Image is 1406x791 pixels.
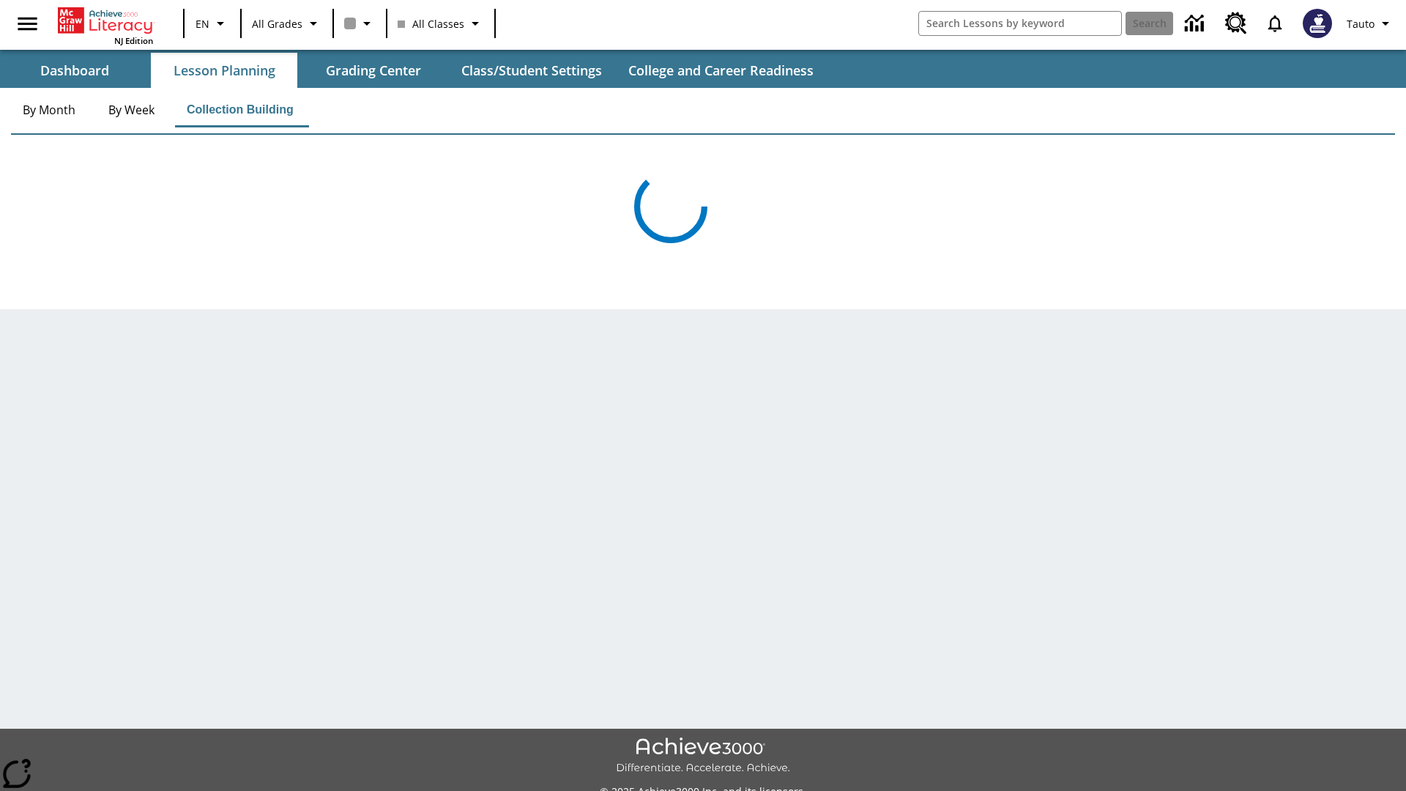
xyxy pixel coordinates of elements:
[392,10,490,37] button: Class: All Classes, Select your class
[6,2,49,45] button: Open side menu
[196,16,209,31] span: EN
[1341,10,1400,37] button: Profile/Settings
[398,16,464,31] span: All Classes
[1347,16,1375,31] span: Tauto
[1294,4,1341,42] button: Select a new avatar
[252,16,302,31] span: All Grades
[617,53,825,88] button: College and Career Readiness
[175,92,305,127] button: Collection Building
[114,35,153,46] span: NJ Edition
[1303,9,1332,38] img: Avatar
[450,53,614,88] button: Class/Student Settings
[11,92,87,127] button: By Month
[919,12,1121,35] input: search field
[189,10,236,37] button: Language: EN, Select a language
[300,53,447,88] button: Grading Center
[1,53,148,88] button: Dashboard
[1256,4,1294,42] a: Notifications
[58,6,153,35] a: Home
[151,53,297,88] button: Lesson Planning
[1176,4,1216,44] a: Data Center
[246,10,328,37] button: Grade: All Grades, Select a grade
[94,92,168,127] button: By Week
[1216,4,1256,43] a: Resource Center, Will open in new tab
[616,738,790,775] img: Achieve3000 Differentiate Accelerate Achieve
[58,4,153,46] div: Home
